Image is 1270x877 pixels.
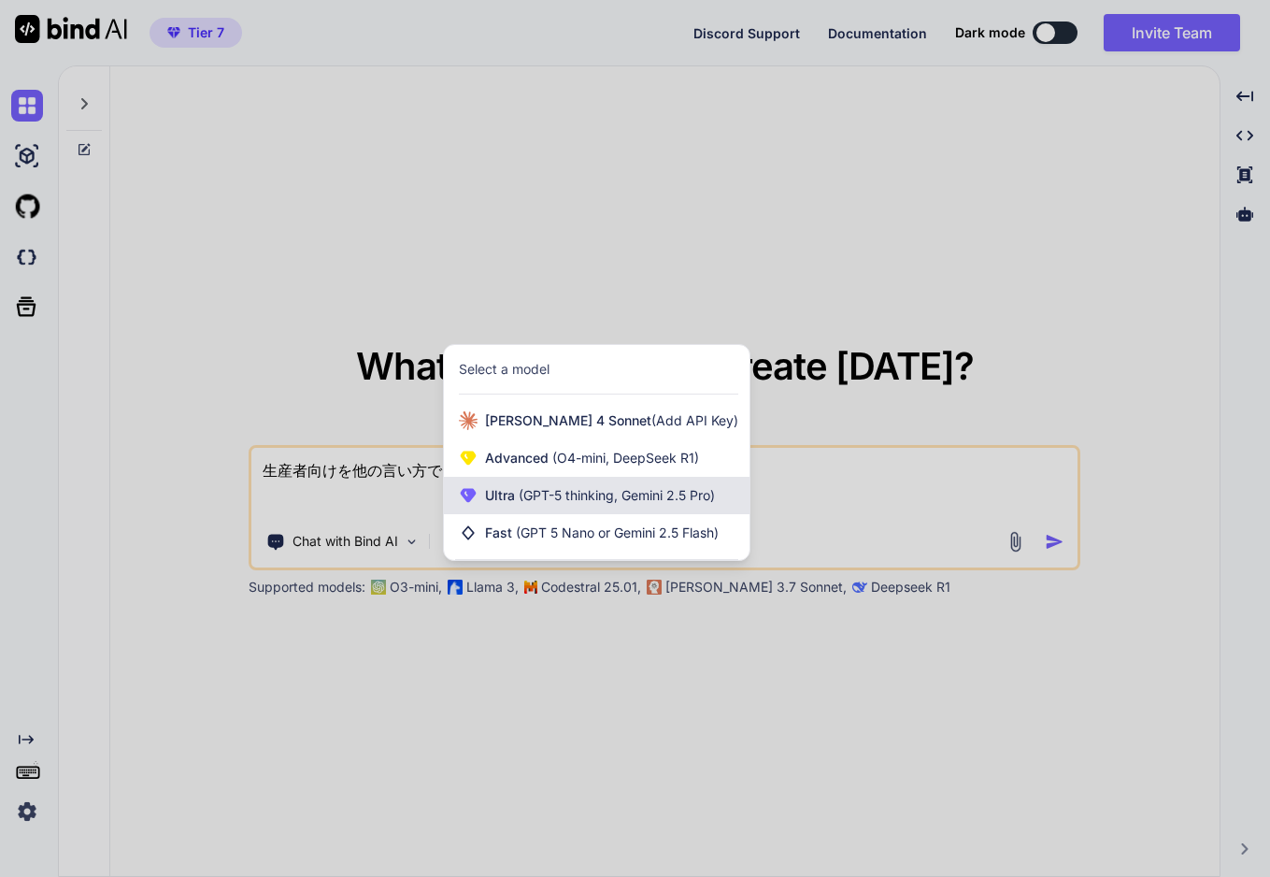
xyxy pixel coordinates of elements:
span: [PERSON_NAME] 4 Sonnet [485,411,738,430]
span: Ultra [485,486,715,505]
span: (O4-mini, DeepSeek R1) [549,450,699,466]
span: (Add API Key) [651,412,738,428]
span: (GPT 5 Nano or Gemini 2.5 Flash) [516,525,719,540]
span: Fast [485,524,719,542]
span: Advanced [485,449,699,467]
span: (GPT-5 thinking, Gemini 2.5 Pro) [515,487,715,503]
div: Select a model [459,360,549,379]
